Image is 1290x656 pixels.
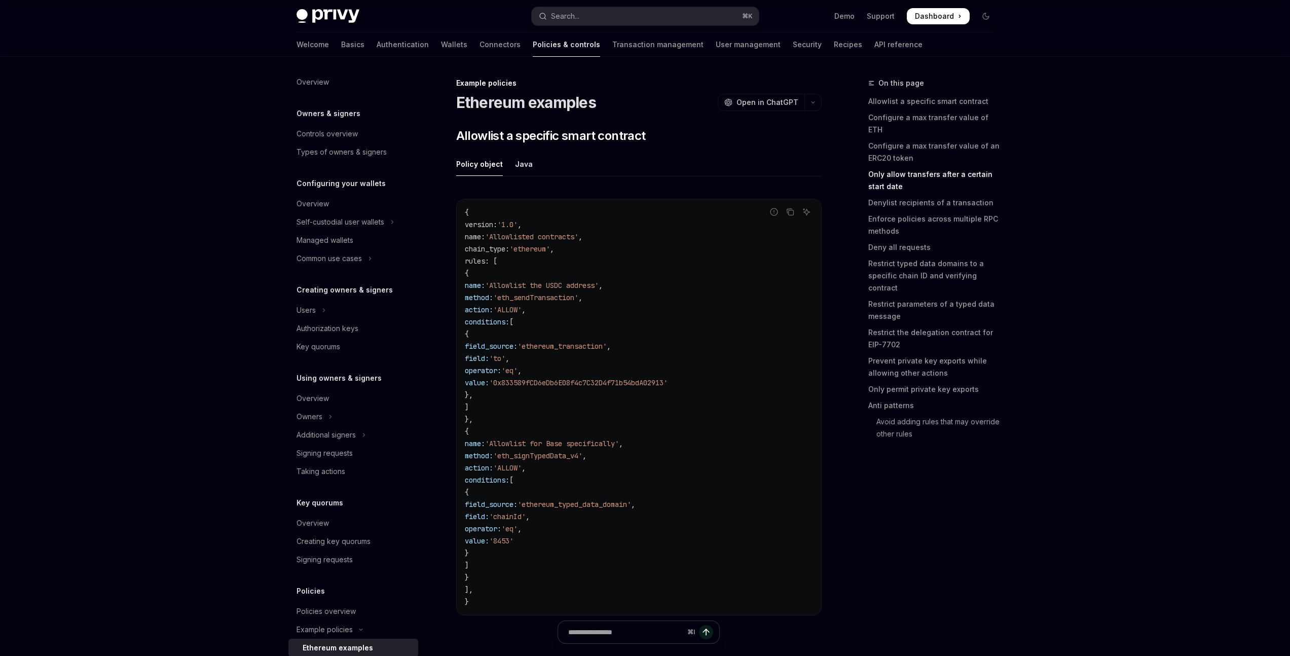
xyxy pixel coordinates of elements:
[465,378,489,387] span: value:
[868,397,1002,414] a: Anti patterns
[868,414,1002,442] a: Avoid adding rules that may override other rules
[297,107,360,120] h5: Owners & signers
[793,32,822,57] a: Security
[465,427,469,436] span: {
[505,244,509,253] span: :
[288,462,418,481] a: Taking actions
[607,342,611,351] span: ,
[485,232,578,241] span: 'Allowlisted contracts'
[465,524,501,533] span: operator:
[297,447,353,459] div: Signing requests
[489,354,505,363] span: 'to'
[297,146,387,158] div: Types of owners & signers
[465,354,489,363] span: field:
[493,451,582,460] span: 'eth_signTypedData_v4'
[288,73,418,91] a: Overview
[297,284,393,296] h5: Creating owners & signers
[465,597,469,606] span: }
[297,624,353,636] div: Example policies
[288,143,418,161] a: Types of owners & signers
[736,97,798,107] span: Open in ChatGPT
[915,11,954,21] span: Dashboard
[716,32,781,57] a: User management
[297,32,329,57] a: Welcome
[533,32,600,57] a: Policies & controls
[485,439,619,448] span: 'Allowlist for Base specifically'
[518,500,631,509] span: 'ethereum_typed_data_domain'
[288,426,418,444] button: Toggle Additional signers section
[868,138,1002,166] a: Configure a max transfer value of an ERC20 token
[377,32,429,57] a: Authentication
[297,517,329,529] div: Overview
[742,12,753,20] span: ⌘ K
[497,220,518,229] span: '1.0'
[582,451,586,460] span: ,
[518,220,522,229] span: ,
[465,415,473,424] span: },
[303,642,373,654] div: Ethereum examples
[868,353,1002,381] a: Prevent private key exports while allowing other actions
[288,532,418,551] a: Creating key quorums
[834,32,862,57] a: Recipes
[288,621,418,639] button: Toggle Example policies section
[515,152,533,176] div: Java
[465,500,518,509] span: field_source:
[874,32,923,57] a: API reference
[465,573,469,582] span: }
[465,585,473,594] span: ],
[465,244,505,253] span: chain_type
[509,244,550,253] span: 'ethereum'
[456,93,596,112] h1: Ethereum examples
[288,514,418,532] a: Overview
[297,372,382,384] h5: Using owners & signers
[288,213,418,231] button: Toggle Self-custodial user wallets section
[465,208,469,217] span: {
[493,293,578,302] span: 'eth_sendTransaction'
[297,9,359,23] img: dark logo
[465,403,469,412] span: ]
[288,551,418,569] a: Signing requests
[493,463,522,472] span: 'ALLOW'
[288,444,418,462] a: Signing requests
[489,536,513,545] span: '8453'
[297,585,325,597] h5: Policies
[465,305,493,314] span: action:
[501,524,518,533] span: 'eq'
[718,94,804,111] button: Open in ChatGPT
[868,93,1002,110] a: Allowlist a specific smart contract
[868,296,1002,324] a: Restrict parameters of a typed data message
[288,231,418,249] a: Managed wallets
[465,451,493,460] span: method:
[485,257,497,266] span: : [
[465,366,501,375] span: operator:
[465,269,469,278] span: {
[465,463,493,472] span: action:
[297,177,386,190] h5: Configuring your wallets
[868,195,1002,211] a: Denylist recipients of a transaction
[465,342,518,351] span: field_source:
[465,293,493,302] span: method:
[550,244,554,253] span: ,
[465,549,469,558] span: }
[509,317,513,326] span: [
[297,322,358,335] div: Authorization keys
[297,411,322,423] div: Owners
[297,128,358,140] div: Controls overview
[465,476,509,485] span: conditions:
[878,77,924,89] span: On this page
[465,488,469,497] span: {
[297,429,356,441] div: Additional signers
[485,281,599,290] span: 'Allowlist the USDC address'
[288,301,418,319] button: Toggle Users section
[868,211,1002,239] a: Enforce policies across multiple RPC methods
[465,232,481,241] span: name
[619,439,623,448] span: ,
[465,390,473,399] span: },
[489,512,526,521] span: 'chainId'
[465,330,469,339] span: {
[465,257,485,266] span: rules
[297,216,384,228] div: Self-custodial user wallets
[288,408,418,426] button: Toggle Owners section
[297,554,353,566] div: Signing requests
[441,32,467,57] a: Wallets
